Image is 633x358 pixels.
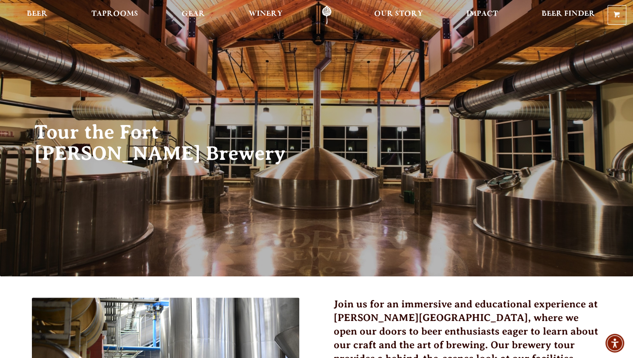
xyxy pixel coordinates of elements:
a: Taprooms [86,6,144,25]
a: Winery [243,6,288,25]
a: Our Story [369,6,429,25]
a: Beer [21,6,53,25]
a: Odell Home [311,6,343,25]
span: Impact [466,11,498,17]
a: Beer Finder [536,6,601,25]
a: Gear [176,6,210,25]
div: Accessibility Menu [605,334,624,352]
span: Taprooms [91,11,138,17]
span: Our Story [374,11,423,17]
span: Beer [27,11,48,17]
a: Impact [461,6,503,25]
h2: Tour the Fort [PERSON_NAME] Brewery [34,122,300,164]
span: Winery [249,11,283,17]
span: Beer Finder [542,11,595,17]
span: Gear [182,11,205,17]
